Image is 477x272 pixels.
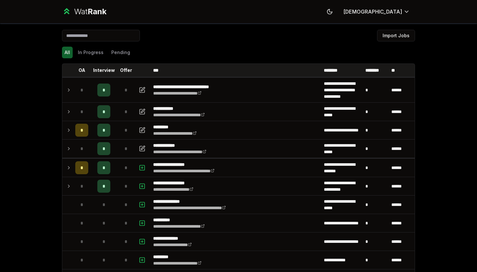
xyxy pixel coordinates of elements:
[93,67,115,74] p: Interview
[377,30,415,41] button: Import Jobs
[62,6,106,17] a: WatRank
[120,67,132,74] p: Offer
[109,47,133,58] button: Pending
[338,6,415,17] button: [DEMOGRAPHIC_DATA]
[79,67,85,74] p: OA
[88,7,106,16] span: Rank
[343,8,402,16] span: [DEMOGRAPHIC_DATA]
[62,47,73,58] button: All
[75,47,106,58] button: In Progress
[74,6,106,17] div: Wat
